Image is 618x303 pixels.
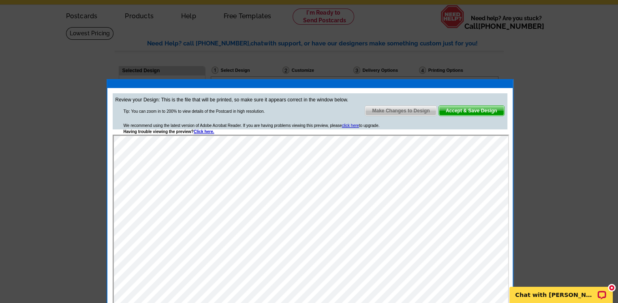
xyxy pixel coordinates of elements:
div: Review your Design: This is the file that will be printed, so make sure it appears correct in the... [113,93,507,129]
a: Accept & Save Design [438,105,505,116]
div: We recommend using the latest version of Adobe Acrobat Reader. If you are having problems viewing... [124,122,380,135]
strong: Having trouble viewing the preview? [124,129,214,134]
div: Tip: You can zoom in to 200% to view details of the Postcard in high resolution. [124,108,265,114]
span: Make Changes to Design [365,106,436,116]
span: Accept & Save Design [439,106,504,116]
iframe: LiveChat chat widget [504,277,618,303]
a: click here [342,123,359,128]
a: Click here. [194,129,214,134]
